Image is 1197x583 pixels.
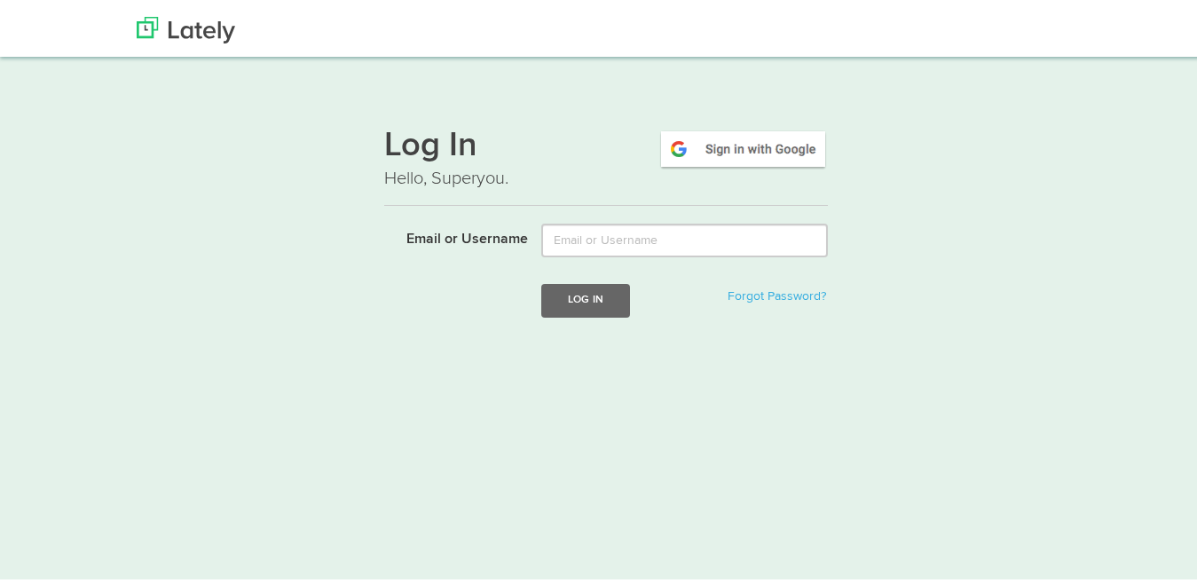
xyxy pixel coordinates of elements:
p: Hello, Superyou. [384,162,828,188]
img: Lately [137,13,235,40]
h1: Log In [384,125,828,162]
label: Email or Username [371,220,528,247]
a: Forgot Password? [728,287,826,299]
img: google-signin.png [658,125,828,166]
button: Log In [541,280,630,313]
input: Email or Username [541,220,828,254]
